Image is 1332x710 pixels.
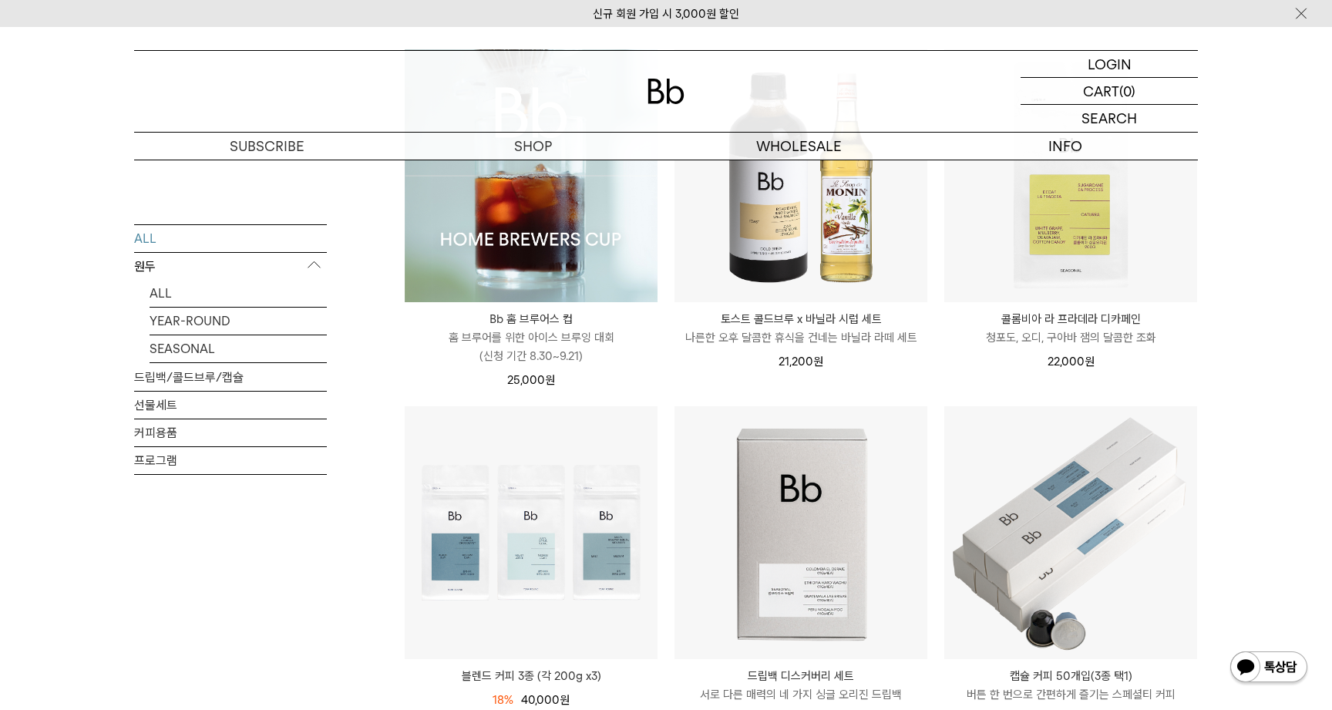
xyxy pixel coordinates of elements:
[1088,51,1132,77] p: LOGIN
[134,419,327,446] a: 커피용품
[666,133,932,160] p: WHOLESALE
[674,667,927,704] a: 드립백 디스커버리 세트 서로 다른 매력의 네 가지 싱글 오리진 드립백
[134,391,327,418] a: 선물세트
[674,685,927,704] p: 서로 다른 매력의 네 가지 싱글 오리진 드립백
[944,685,1197,704] p: 버튼 한 번으로 간편하게 즐기는 스페셜티 커피
[944,667,1197,685] p: 캡슐 커피 50개입(3종 택1)
[593,7,739,21] a: 신규 회원 가입 시 3,000원 할인
[405,49,658,302] img: 1000001223_add2_021.jpg
[405,667,658,685] a: 블렌드 커피 3종 (각 200g x3)
[493,691,513,709] div: 18%
[400,133,666,160] a: SHOP
[1021,51,1198,78] a: LOGIN
[134,252,327,280] p: 원두
[150,279,327,306] a: ALL
[944,406,1197,659] img: 캡슐 커피 50개입(3종 택1)
[674,310,927,347] a: 토스트 콜드브루 x 바닐라 시럽 세트 나른한 오후 달콤한 휴식을 건네는 바닐라 라떼 세트
[405,406,658,659] img: 블렌드 커피 3종 (각 200g x3)
[1083,78,1119,104] p: CART
[674,667,927,685] p: 드립백 디스커버리 세트
[405,310,658,328] p: Bb 홈 브루어스 컵
[134,363,327,390] a: 드립백/콜드브루/캡슐
[674,49,927,302] img: 토스트 콜드브루 x 바닐라 시럽 세트
[932,133,1198,160] p: INFO
[150,335,327,362] a: SEASONAL
[1021,78,1198,105] a: CART (0)
[813,355,823,368] span: 원
[944,49,1197,302] img: 콜롬비아 라 프라데라 디카페인
[1119,78,1135,104] p: (0)
[150,307,327,334] a: YEAR-ROUND
[779,355,823,368] span: 21,200
[521,693,570,707] span: 40,000
[134,224,327,251] a: ALL
[507,373,555,387] span: 25,000
[545,373,555,387] span: 원
[134,446,327,473] a: 프로그램
[944,667,1197,704] a: 캡슐 커피 50개입(3종 택1) 버튼 한 번으로 간편하게 즐기는 스페셜티 커피
[674,310,927,328] p: 토스트 콜드브루 x 바닐라 시럽 세트
[1048,355,1095,368] span: 22,000
[944,328,1197,347] p: 청포도, 오디, 구아바 잼의 달콤한 조화
[560,693,570,707] span: 원
[647,79,684,104] img: 로고
[134,133,400,160] a: SUBSCRIBE
[405,310,658,365] a: Bb 홈 브루어스 컵 홈 브루어를 위한 아이스 브루잉 대회(신청 기간 8.30~9.21)
[944,310,1197,347] a: 콜롬비아 라 프라데라 디카페인 청포도, 오디, 구아바 잼의 달콤한 조화
[1081,105,1137,132] p: SEARCH
[405,49,658,302] a: Bb 홈 브루어스 컵
[1229,650,1309,687] img: 카카오톡 채널 1:1 채팅 버튼
[944,310,1197,328] p: 콜롬비아 라 프라데라 디카페인
[1085,355,1095,368] span: 원
[674,328,927,347] p: 나른한 오후 달콤한 휴식을 건네는 바닐라 라떼 세트
[405,328,658,365] p: 홈 브루어를 위한 아이스 브루잉 대회 (신청 기간 8.30~9.21)
[674,406,927,659] img: 드립백 디스커버리 세트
